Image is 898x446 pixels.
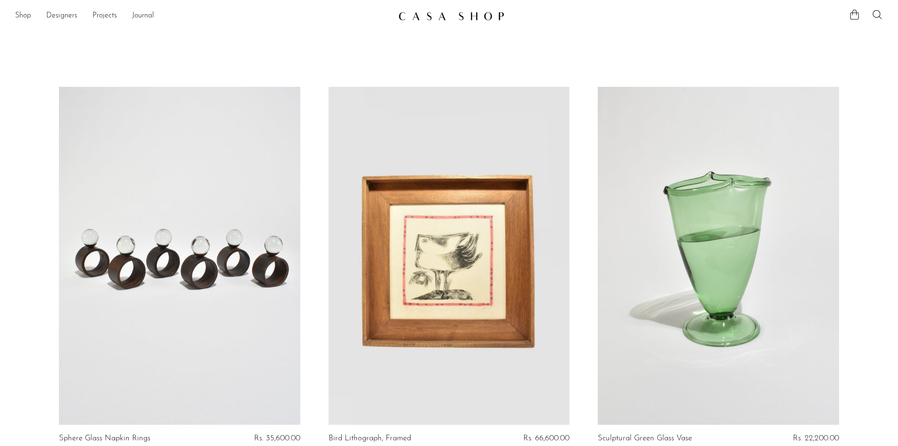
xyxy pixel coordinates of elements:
[598,434,692,443] a: Sculptural Green Glass Vase
[15,10,31,22] a: Shop
[46,10,77,22] a: Designers
[92,10,117,22] a: Projects
[254,434,300,442] span: Rs. 35,600.00
[523,434,569,442] span: Rs. 66,600.00
[59,434,150,443] a: Sphere Glass Napkin Rings
[329,434,411,443] a: Bird Lithograph, Framed
[793,434,839,442] span: Rs. 22,200.00
[15,8,391,24] ul: NEW HEADER MENU
[132,10,154,22] a: Journal
[15,8,391,24] nav: Desktop navigation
